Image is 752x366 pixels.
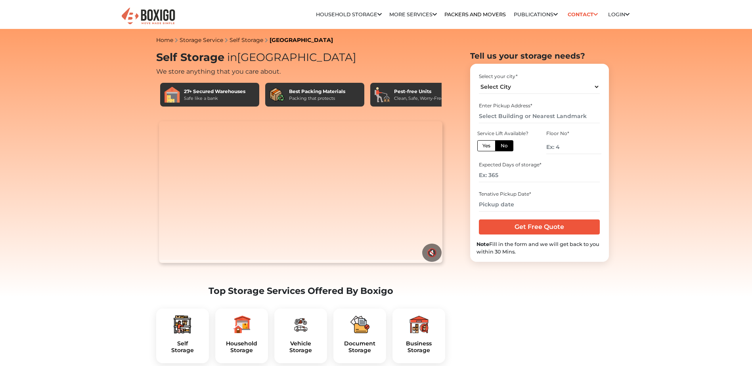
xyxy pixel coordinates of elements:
[316,11,382,17] a: Household Storage
[470,51,609,61] h2: Tell us your storage needs?
[479,191,600,198] div: Tenative Pickup Date
[270,36,333,44] a: [GEOGRAPHIC_DATA]
[163,340,203,354] h5: Self Storage
[514,11,558,17] a: Publications
[232,315,251,334] img: boxigo_packers_and_movers_plan
[479,219,600,234] input: Get Free Quote
[227,51,237,64] span: in
[156,36,173,44] a: Home
[546,130,601,137] div: Floor No
[399,340,439,354] h5: Business Storage
[184,95,245,102] div: Safe like a bank
[479,161,600,168] div: Expected Days of storage
[163,340,203,354] a: SelfStorage
[184,88,245,95] div: 27+ Secured Warehouses
[565,8,601,21] a: Contact
[281,340,321,354] h5: Vehicle Storage
[222,340,262,354] a: HouseholdStorage
[608,11,630,17] a: Login
[222,340,262,354] h5: Household Storage
[495,140,513,151] label: No
[479,73,600,80] div: Select your city
[546,140,601,154] input: Ex: 4
[224,51,356,64] span: [GEOGRAPHIC_DATA]
[409,315,429,334] img: boxigo_packers_and_movers_plan
[180,36,223,44] a: Storage Service
[156,286,446,296] h2: Top Storage Services Offered By Boxigo
[444,11,506,17] a: Packers and Movers
[422,244,442,262] button: 🔇
[289,95,345,102] div: Packing that protects
[291,315,310,334] img: boxigo_packers_and_movers_plan
[340,340,380,354] h5: Document Storage
[394,95,444,102] div: Clean, Safe, Worry-Free
[350,315,369,334] img: boxigo_packers_and_movers_plan
[399,340,439,354] a: BusinessStorage
[121,7,176,26] img: Boxigo
[394,88,444,95] div: Pest-free Units
[156,51,446,64] h1: Self Storage
[340,340,380,354] a: DocumentStorage
[476,240,603,255] div: Fill in the form and we will get back to you within 30 Mins.
[164,87,180,103] img: 27+ Secured Warehouses
[374,87,390,103] img: Pest-free Units
[156,68,281,75] span: We store anything that you care about.
[389,11,437,17] a: More services
[281,340,321,354] a: VehicleStorage
[477,140,496,151] label: Yes
[230,36,263,44] a: Self Storage
[159,121,442,263] video: Your browser does not support the video tag.
[269,87,285,103] img: Best Packing Materials
[173,315,192,334] img: boxigo_packers_and_movers_plan
[476,241,489,247] b: Note
[479,102,600,109] div: Enter Pickup Address
[479,109,600,123] input: Select Building or Nearest Landmark
[477,130,532,137] div: Service Lift Available?
[289,88,345,95] div: Best Packing Materials
[479,198,600,212] input: Pickup date
[479,168,600,182] input: Ex: 365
